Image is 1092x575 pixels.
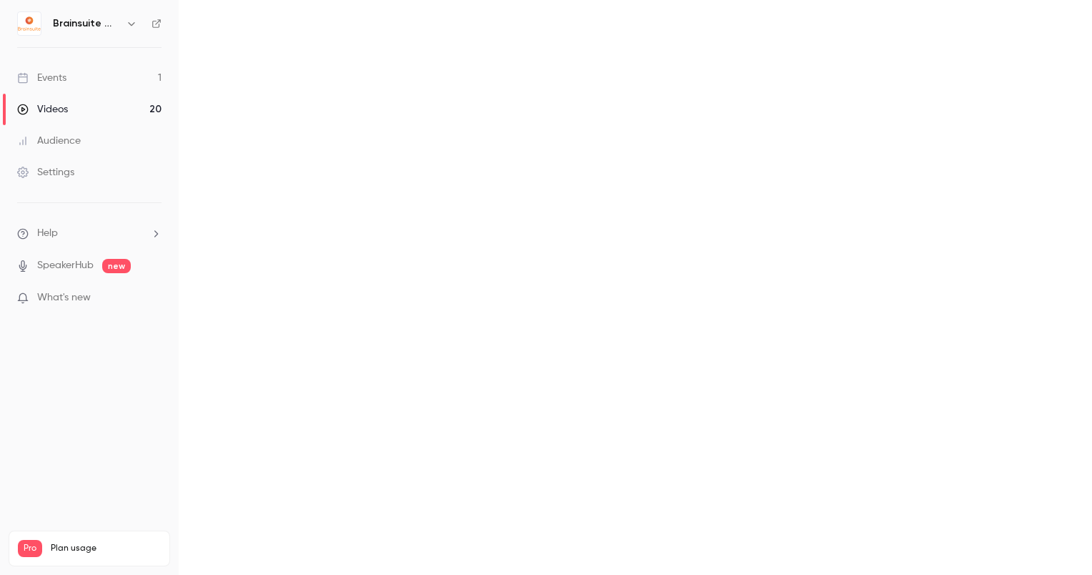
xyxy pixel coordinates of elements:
span: Plan usage [51,543,161,554]
img: Brainsuite Webinars [18,12,41,35]
li: help-dropdown-opener [17,226,162,241]
span: new [102,259,131,273]
div: Events [17,71,66,85]
span: What's new [37,290,91,305]
div: Audience [17,134,81,148]
div: Settings [17,165,74,180]
span: Help [37,226,58,241]
h6: Brainsuite Webinars [53,16,120,31]
a: SpeakerHub [37,258,94,273]
iframe: Noticeable Trigger [144,292,162,305]
div: Videos [17,102,68,117]
span: Pro [18,540,42,557]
